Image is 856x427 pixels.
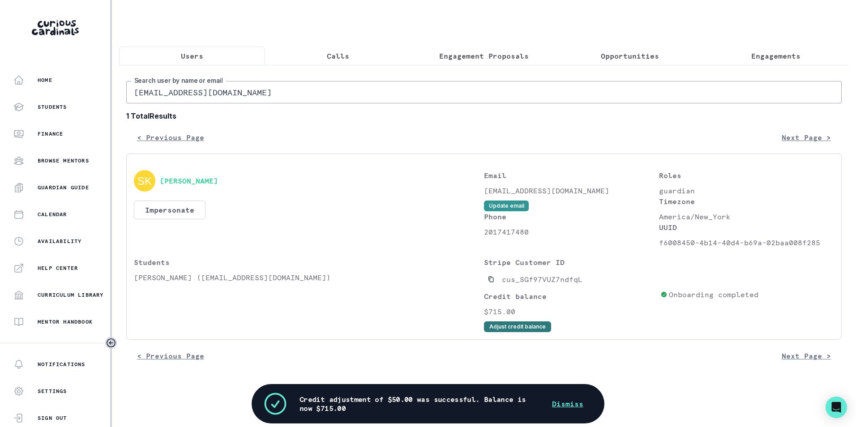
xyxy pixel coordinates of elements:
[38,238,81,245] p: Availability
[134,257,484,268] p: Students
[134,170,155,192] img: svg
[484,272,498,286] button: Copied to clipboard
[484,185,659,196] p: [EMAIL_ADDRESS][DOMAIN_NAME]
[38,265,78,272] p: Help Center
[484,306,657,317] p: $715.00
[160,176,218,185] button: [PERSON_NAME]
[38,361,86,368] p: Notifications
[38,184,89,191] p: Guardian Guide
[659,211,834,222] p: America/New_York
[439,51,529,61] p: Engagement Proposals
[826,397,847,418] div: Open Intercom Messenger
[484,321,551,332] button: Adjust credit balance
[38,157,89,164] p: Browse Mentors
[659,237,834,248] p: f6008450-4b14-40d4-b69a-02baa008f285
[126,111,842,121] b: 1 Total Results
[659,170,834,181] p: Roles
[38,318,93,325] p: Mentor Handbook
[126,128,215,146] button: < Previous Page
[38,291,104,299] p: Curriculum Library
[659,185,834,196] p: guardian
[601,51,659,61] p: Opportunities
[134,272,484,283] p: [PERSON_NAME] ([EMAIL_ADDRESS][DOMAIN_NAME])
[38,130,63,137] p: Finance
[134,201,205,219] button: Impersonate
[38,388,67,395] p: Settings
[38,103,67,111] p: Students
[659,196,834,207] p: Timezone
[327,51,349,61] p: Calls
[502,274,582,285] p: cus_SGf97VUZ7ndfqL
[541,395,594,413] button: Dismiss
[484,201,529,211] button: Update email
[181,51,203,61] p: Users
[105,337,117,349] button: Toggle sidebar
[771,347,842,365] button: Next Page >
[126,347,215,365] button: < Previous Page
[669,289,758,300] p: Onboarding completed
[751,51,800,61] p: Engagements
[771,128,842,146] button: Next Page >
[484,226,659,237] p: 2017417480
[300,395,541,413] p: Credit adjustment of $50.00 was successful. Balance is now $715.00
[484,257,657,268] p: Stripe Customer ID
[484,211,659,222] p: Phone
[38,414,67,422] p: Sign Out
[38,77,52,84] p: Home
[484,170,659,181] p: Email
[484,291,657,302] p: Credit balance
[32,20,79,35] img: Curious Cardinals Logo
[659,222,834,233] p: UUID
[38,211,67,218] p: Calendar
